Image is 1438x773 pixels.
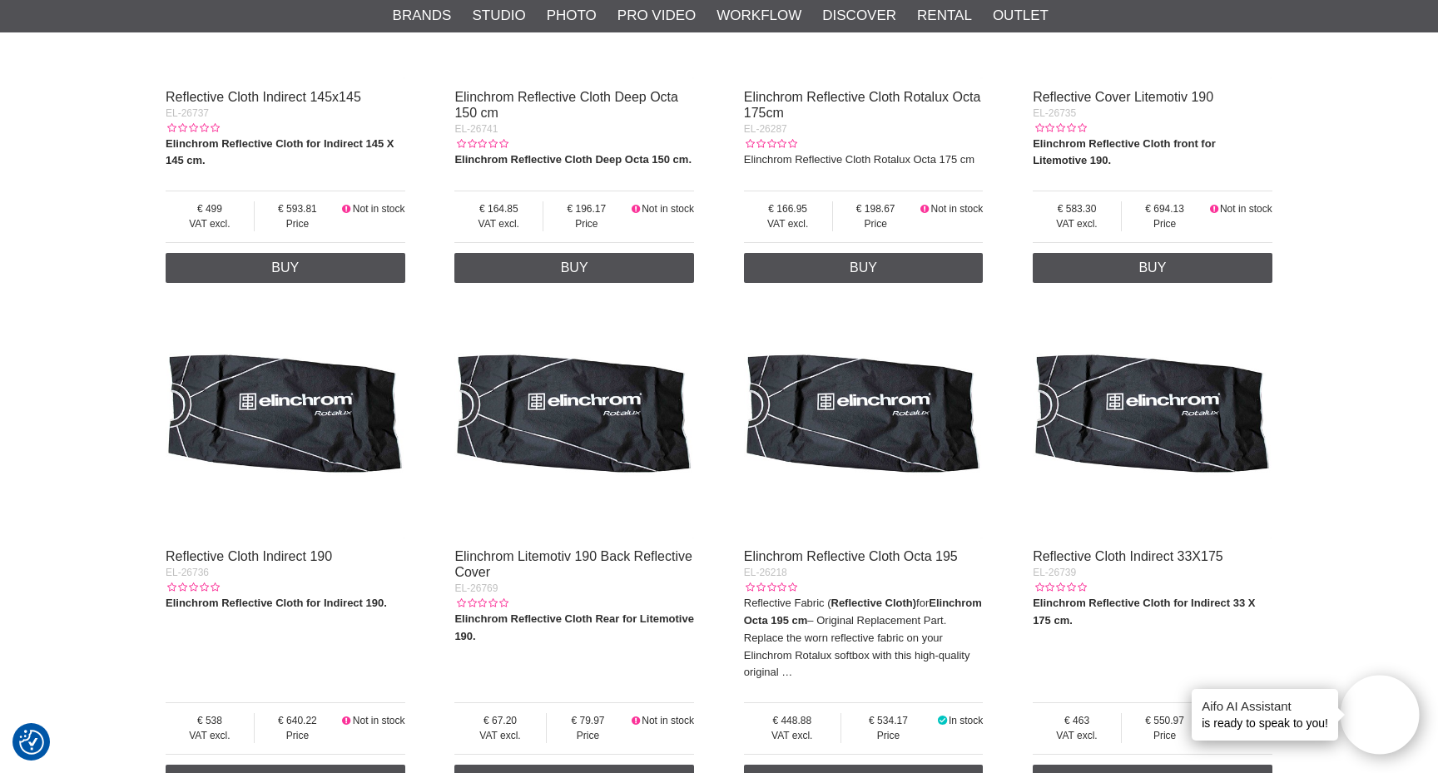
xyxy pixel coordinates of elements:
a: Photo [547,5,597,27]
strong: Reflective Cloth) [831,597,917,609]
span: EL-26741 [454,123,498,135]
div: Customer rating: 0 [454,596,508,611]
div: Customer rating: 0 [744,580,797,595]
span: 538 [166,713,254,728]
strong: Elinchrom Reflective Cloth for Indirect 190. [166,597,387,609]
span: Not in stock [642,203,694,215]
a: Pro Video [617,5,696,27]
span: 164.85 [454,201,543,216]
span: VAT excl. [166,728,254,743]
div: Customer rating: 0 [454,136,508,151]
i: Not in stock [1207,203,1220,215]
span: 499 [166,201,254,216]
a: Buy [744,253,984,283]
span: 583.30 [1033,201,1121,216]
div: Customer rating: 0 [166,121,219,136]
span: Price [1122,728,1207,743]
strong: Elinchrom Reflective Cloth Deep Octa 150 cm. [454,153,692,166]
strong: Elinchrom Reflective Cloth Rear for Litemotive 190. [454,612,694,642]
a: Rental [917,5,972,27]
div: Customer rating: 0 [744,136,797,151]
a: Discover [822,5,896,27]
span: 694.13 [1122,201,1207,216]
span: 534.17 [841,713,935,728]
a: Reflective Cloth Indirect 145x145 [166,90,361,104]
span: Price [547,728,630,743]
div: Customer rating: 0 [1033,121,1086,136]
span: Not in stock [642,715,694,726]
span: VAT excl. [1033,728,1121,743]
span: 166.95 [744,201,832,216]
span: VAT excl. [166,216,254,231]
span: 79.97 [547,713,630,728]
i: Not in stock [340,203,353,215]
a: Elinchrom Litemotiv 190 Back Reflective Cover [454,549,692,579]
i: Not in stock [340,715,353,726]
span: Not in stock [1220,203,1272,215]
img: Elinchrom Litemotiv 190 Back Reflective Cover [454,300,694,539]
div: is ready to speak to you! [1192,689,1338,741]
span: EL-26287 [744,123,787,135]
a: Reflective Cloth Indirect 190 [166,549,332,563]
span: VAT excl. [744,728,840,743]
a: Buy [166,253,405,283]
div: Customer rating: 0 [1033,580,1086,595]
span: Price [543,216,629,231]
a: … [781,666,792,678]
p: Elinchrom Reflective Cloth Rotalux Octa 175 cm [744,151,984,169]
a: Studio [472,5,525,27]
span: EL-26737 [166,107,209,119]
span: 463 [1033,713,1121,728]
img: Revisit consent button [19,730,44,755]
span: 593.81 [255,201,340,216]
span: EL-26736 [166,567,209,578]
i: In stock [935,715,949,726]
span: Price [833,216,919,231]
span: VAT excl. [454,728,545,743]
a: Workflow [717,5,801,27]
span: 198.67 [833,201,919,216]
span: Price [1122,216,1207,231]
div: Customer rating: 0 [166,580,219,595]
img: Reflective Cloth Indirect 33X175 [1033,300,1272,539]
a: Elinchrom Reflective Cloth Deep Octa 150 cm [454,90,678,120]
span: EL-26735 [1033,107,1076,119]
button: Consent Preferences [19,727,44,757]
img: Elinchrom Reflective Cloth Octa 195 [744,300,984,539]
a: Elinchrom Reflective Cloth Rotalux Octa 175cm [744,90,981,120]
span: 67.20 [454,713,545,728]
span: Price [255,728,340,743]
span: 196.17 [543,201,629,216]
p: Reflective Fabric ( for – Original Replacement Part. Replace the worn reflective fabric on your E... [744,595,984,681]
span: Not in stock [353,203,405,215]
h4: Aifo AI Assistant [1202,697,1328,715]
a: Buy [1033,253,1272,283]
span: VAT excl. [1033,216,1121,231]
a: Elinchrom Reflective Cloth Octa 195 [744,549,958,563]
strong: Elinchrom Reflective Cloth for Indirect 33 X 175 cm. [1033,597,1255,627]
span: EL-26218 [744,567,787,578]
span: EL-26769 [454,582,498,594]
i: Not in stock [629,715,642,726]
img: Reflective Cloth Indirect 190 [166,300,405,539]
a: Brands [393,5,452,27]
strong: Elinchrom Reflective Cloth front for Litemotive 190. [1033,137,1216,167]
span: VAT excl. [454,216,543,231]
span: 640.22 [255,713,340,728]
a: Reflective Cover Litemotiv 190 [1033,90,1213,104]
i: Not in stock [919,203,931,215]
span: VAT excl. [744,216,832,231]
a: Outlet [993,5,1049,27]
span: Not in stock [353,715,405,726]
i: Not in stock [629,203,642,215]
span: 448.88 [744,713,840,728]
span: Price [255,216,340,231]
span: Price [841,728,935,743]
span: 550.97 [1122,713,1207,728]
strong: Elinchrom Reflective Cloth for Indirect 145 X 145 cm. [166,137,394,167]
a: Buy [454,253,694,283]
span: In stock [949,715,983,726]
span: Not in stock [931,203,984,215]
a: Reflective Cloth Indirect 33X175 [1033,549,1223,563]
span: EL-26739 [1033,567,1076,578]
